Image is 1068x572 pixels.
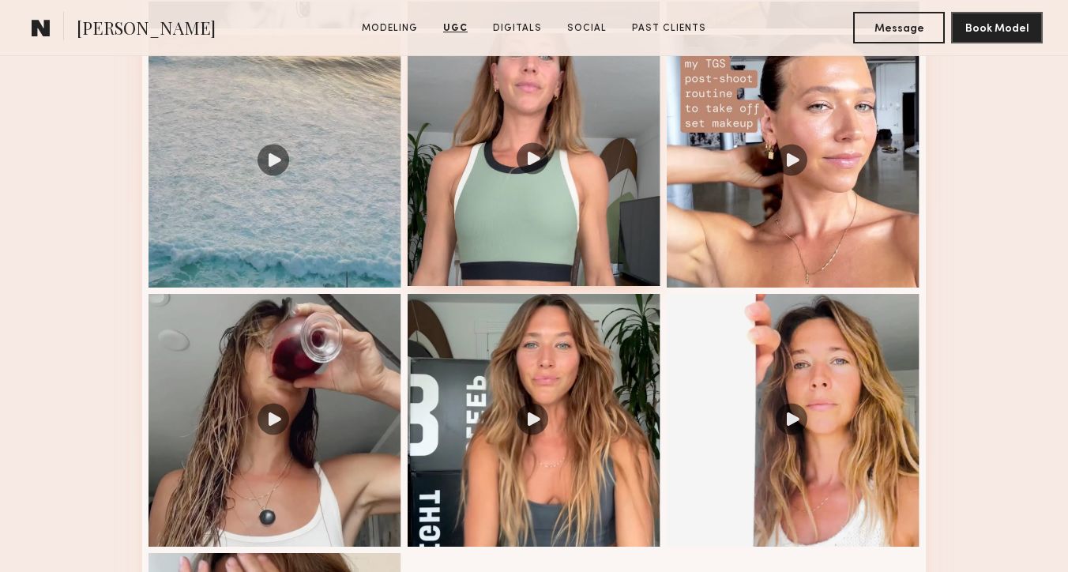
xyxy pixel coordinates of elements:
[951,21,1043,34] a: Book Model
[853,12,945,43] button: Message
[77,16,216,43] span: [PERSON_NAME]
[626,21,713,36] a: Past Clients
[561,21,613,36] a: Social
[487,21,548,36] a: Digitals
[355,21,424,36] a: Modeling
[951,12,1043,43] button: Book Model
[437,21,474,36] a: UGC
